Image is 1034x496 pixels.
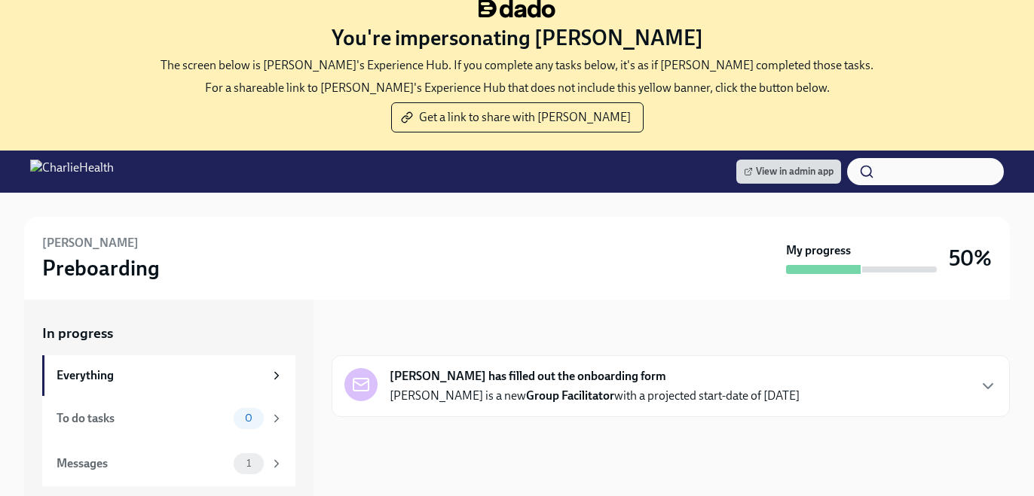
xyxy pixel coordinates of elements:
span: 0 [236,412,262,424]
a: View in admin app [736,160,841,184]
strong: [PERSON_NAME] has filled out the onboarding form [390,368,666,385]
div: In progress [332,324,402,343]
a: In progress [42,324,295,343]
a: To do tasks0 [42,396,295,441]
h3: 50% [949,245,992,272]
a: Messages1 [42,441,295,486]
a: Everything [42,355,295,396]
strong: Group Facilitator [526,388,614,403]
span: 1 [237,458,260,469]
div: Messages [57,455,228,472]
span: Get a link to share with [PERSON_NAME] [404,110,631,125]
div: Everything [57,367,264,384]
button: Get a link to share with [PERSON_NAME] [391,102,644,132]
h6: [PERSON_NAME] [42,235,139,251]
span: View in admin app [744,164,834,179]
p: [PERSON_NAME] is a new with a projected start-date of [DATE] [390,388,800,404]
img: CharlieHealth [30,160,114,184]
h3: You're impersonating [PERSON_NAME] [332,24,703,51]
strong: My progress [786,242,851,259]
h3: Preboarding [42,254,160,281]
p: The screen below is [PERSON_NAME]'s Experience Hub. If you complete any tasks below, it's as if [... [161,57,873,74]
div: To do tasks [57,410,228,427]
p: For a shareable link to [PERSON_NAME]'s Experience Hub that does not include this yellow banner, ... [205,80,830,96]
